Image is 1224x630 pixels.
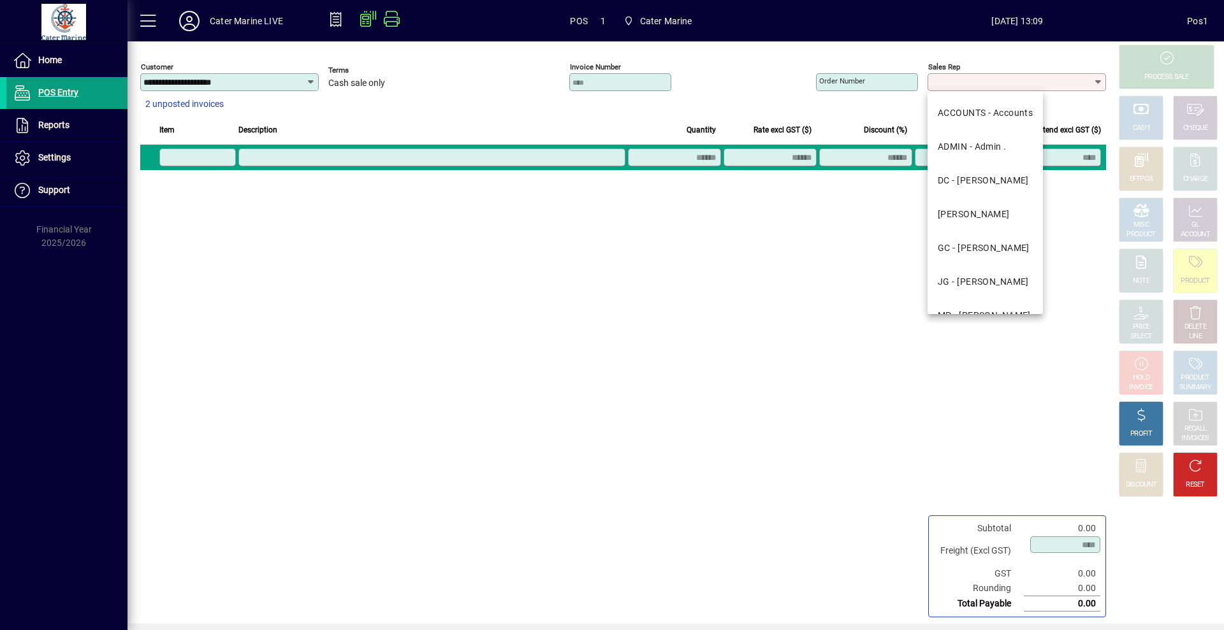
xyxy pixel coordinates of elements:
span: Settings [38,152,71,162]
span: Quantity [687,123,716,137]
span: Extend excl GST ($) [1035,123,1101,137]
td: 0.00 [1024,566,1100,581]
div: RESET [1186,480,1205,490]
div: SELECT [1130,332,1153,341]
span: Cash sale only [328,78,385,89]
td: Total Payable [934,596,1024,612]
mat-label: Sales rep [928,62,960,71]
div: MP - [PERSON_NAME] [938,309,1031,322]
td: 0.00 [1024,581,1100,596]
div: PRODUCT [1126,230,1155,240]
div: GL [1191,220,1200,230]
div: [PERSON_NAME] [938,208,1010,221]
mat-option: ADMIN - Admin . [928,130,1043,164]
div: DISCOUNT [1126,480,1156,490]
td: 0.00 [1024,521,1100,536]
button: Profile [169,10,210,32]
mat-option: ACCOUNTS - Accounts [928,96,1043,130]
button: 2 unposted invoices [140,93,229,116]
div: Cater Marine LIVE [210,11,283,31]
mat-option: DC - Dan Cleaver [928,164,1043,197]
div: CASH [1133,124,1149,133]
div: RECALL [1184,424,1207,434]
div: ADMIN - Admin . [938,140,1007,154]
span: Reports [38,120,69,130]
div: INVOICE [1129,383,1153,392]
div: JG - [PERSON_NAME] [938,275,1029,289]
mat-option: JG - John Giles [928,265,1043,299]
mat-option: DEB - Debbie McQuarters [928,197,1043,231]
span: [DATE] 13:09 [848,11,1188,31]
div: SUMMARY [1179,383,1211,392]
div: LINE [1189,332,1202,341]
td: 0.00 [1024,596,1100,612]
a: Home [6,45,127,76]
span: Rate excl GST ($) [754,123,812,137]
span: Support [38,185,70,195]
span: Terms [328,66,405,75]
td: GST [934,566,1024,581]
div: ACCOUNTS - Accounts [938,106,1033,120]
a: Settings [6,142,127,174]
td: Subtotal [934,521,1024,536]
div: CHEQUE [1183,124,1207,133]
mat-option: MP - Margaret Pierce [928,299,1043,333]
span: 1 [601,11,606,31]
span: Cater Marine [618,10,697,32]
div: DELETE [1184,322,1206,332]
span: Cater Marine [640,11,692,31]
a: Reports [6,110,127,141]
div: DC - [PERSON_NAME] [938,174,1029,187]
mat-label: Order number [819,76,865,85]
a: Support [6,175,127,206]
mat-label: Invoice number [570,62,621,71]
span: Description [238,123,277,137]
div: PRICE [1133,322,1150,332]
div: MISC [1133,220,1149,230]
mat-label: Customer [141,62,173,71]
div: PROCESS SALE [1144,73,1189,82]
div: ACCOUNT [1181,230,1210,240]
div: GC - [PERSON_NAME] [938,241,1030,255]
div: EFTPOS [1130,175,1153,184]
mat-option: GC - Gerard Cantin [928,231,1043,265]
span: POS [570,11,588,31]
span: Item [159,123,175,137]
td: Freight (Excl GST) [934,536,1024,566]
div: Pos1 [1187,11,1208,31]
div: INVOICES [1181,434,1209,443]
div: PROFIT [1130,429,1152,439]
div: HOLD [1133,373,1149,383]
span: POS Entry [38,87,78,97]
div: CHARGE [1183,175,1208,184]
div: NOTE [1133,276,1149,286]
div: PRODUCT [1181,276,1209,286]
td: Rounding [934,581,1024,596]
span: 2 unposted invoices [145,97,224,111]
div: PRODUCT [1181,373,1209,383]
span: Home [38,55,62,65]
span: Discount (%) [864,123,907,137]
